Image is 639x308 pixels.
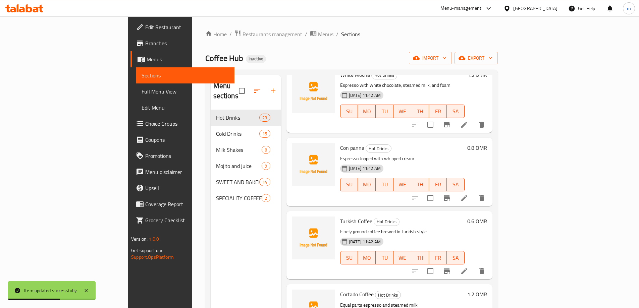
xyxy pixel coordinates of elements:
span: Cold Drinks [216,130,260,138]
div: items [262,194,270,202]
span: Hot Drinks [216,114,260,122]
p: Espresso with white chocolate, steamed milk, and foam [340,81,465,89]
button: SU [340,178,358,191]
div: items [259,114,270,122]
span: Coupons [145,136,229,144]
span: import [414,54,446,62]
span: Select to update [423,118,437,132]
span: Mojito and juice [216,162,262,170]
span: WE [396,107,409,116]
h6: 0.8 OMR [467,143,487,152]
button: delete [474,263,490,279]
button: FR [429,105,447,118]
span: SU [343,253,356,263]
button: TU [376,251,393,264]
div: SWEET AND BAKED ITEMS14 [211,174,281,190]
a: Edit Menu [136,100,234,116]
span: TU [378,253,391,263]
li: / [305,30,307,38]
span: export [460,54,492,62]
span: FR [432,180,444,189]
p: Espresso topped with whipped cream [340,155,465,163]
span: m [627,5,631,12]
div: Menu-management [440,4,482,12]
button: SA [447,178,465,191]
span: Menus [318,30,333,38]
span: TU [378,107,391,116]
button: Add section [265,83,281,99]
span: Version: [131,235,148,243]
div: Hot Drinks [366,144,391,152]
button: SU [340,251,358,264]
div: Hot Drinks23 [211,110,281,126]
span: FR [432,107,444,116]
button: TH [411,105,429,118]
button: WE [393,105,411,118]
span: SA [449,253,462,263]
a: Menus [130,51,234,67]
nav: Menu sections [211,107,281,209]
span: WE [396,253,409,263]
button: SA [447,251,465,264]
button: SU [340,105,358,118]
a: Support.OpsPlatform [131,253,174,261]
button: MO [358,178,376,191]
span: Hot Drinks [366,145,391,152]
a: Full Menu View [136,83,234,100]
span: Choice Groups [145,120,229,128]
button: import [409,52,452,64]
button: WE [393,178,411,191]
button: TH [411,251,429,264]
button: FR [429,251,447,264]
span: SU [343,107,356,116]
a: Edit menu item [460,267,468,275]
span: 23 [260,115,270,121]
span: Full Menu View [142,87,229,96]
span: Coffee Hub [205,51,243,66]
div: items [259,130,270,138]
span: SA [449,180,462,189]
span: Hot Drinks [372,71,397,79]
span: Edit Restaurant [145,23,229,31]
span: Branches [145,39,229,47]
a: Grocery Checklist [130,212,234,228]
h6: 1.3 OMR [467,70,487,79]
span: [DATE] 11:42 AM [346,165,383,172]
a: Coverage Report [130,196,234,212]
span: 9 [262,163,270,169]
span: Sections [142,71,229,79]
button: SA [447,105,465,118]
span: Edit Menu [142,104,229,112]
span: Grocery Checklist [145,216,229,224]
span: 8 [262,147,270,153]
span: SPECIALITY COFFEE [216,194,262,202]
span: 1.0.0 [149,235,159,243]
span: MO [361,253,373,263]
span: SWEET AND BAKED ITEMS [216,178,260,186]
span: Sort sections [249,83,265,99]
button: TU [376,178,393,191]
span: Sections [341,30,360,38]
a: Edit menu item [460,121,468,129]
span: Coverage Report [145,200,229,208]
span: TU [378,180,391,189]
div: Milk Shakes8 [211,142,281,158]
div: Inactive [246,55,266,63]
img: Turkish Coffee [292,217,335,259]
span: TH [414,180,426,189]
img: Con panna [292,143,335,186]
h6: 0.6 OMR [467,217,487,226]
div: Mojito and juice9 [211,158,281,174]
div: SPECIALITY COFFEE2 [211,190,281,206]
button: export [455,52,498,64]
a: Sections [136,67,234,83]
span: Milk Shakes [216,146,262,154]
a: Promotions [130,148,234,164]
span: TH [414,253,426,263]
button: Branch-specific-item [439,117,455,133]
a: Edit menu item [460,194,468,202]
div: [GEOGRAPHIC_DATA] [513,5,557,12]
